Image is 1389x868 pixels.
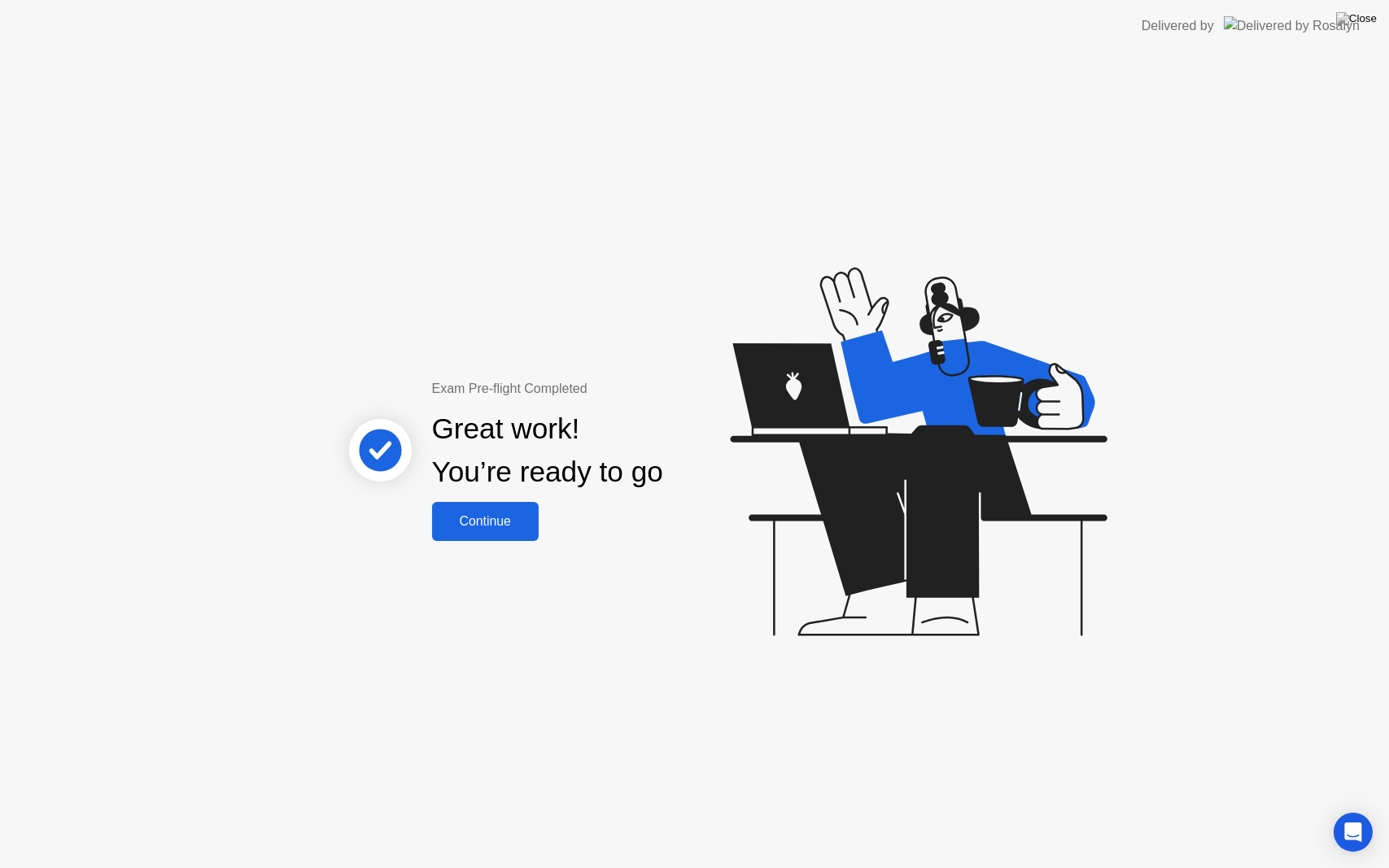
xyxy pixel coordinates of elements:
[1336,12,1377,25] img: Close
[1334,813,1373,852] div: Open Intercom Messenger
[432,408,663,494] div: Great work! You’re ready to go
[432,379,768,399] div: Exam Pre-flight Completed
[437,514,534,529] div: Continue
[1142,16,1214,36] div: Delivered by
[1224,16,1360,35] img: Delivered by Rosalyn
[432,502,539,541] button: Continue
